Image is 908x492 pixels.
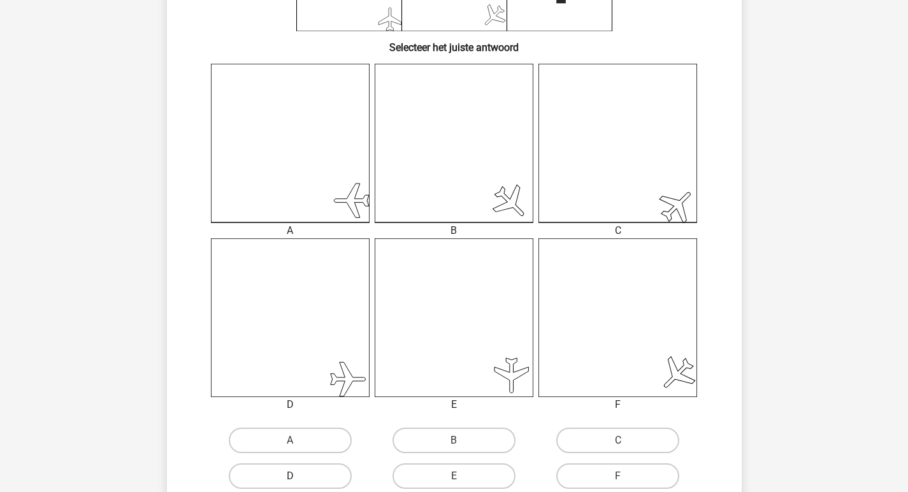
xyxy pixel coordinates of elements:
[229,463,352,489] label: D
[201,397,379,412] div: D
[393,463,515,489] label: E
[393,428,515,453] label: B
[365,397,543,412] div: E
[187,31,721,54] h6: Selecteer het juiste antwoord
[529,223,707,238] div: C
[556,428,679,453] label: C
[229,428,352,453] label: A
[556,463,679,489] label: F
[365,223,543,238] div: B
[201,223,379,238] div: A
[529,397,707,412] div: F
